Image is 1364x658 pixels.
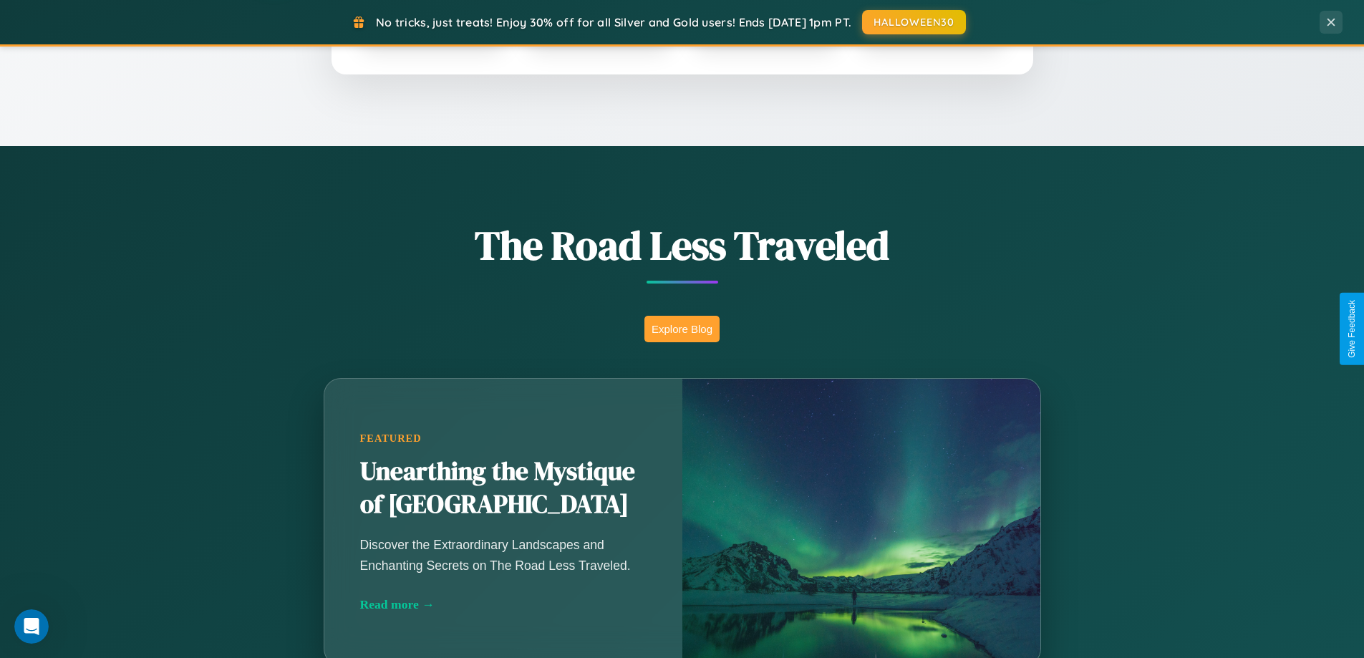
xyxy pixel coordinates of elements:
div: Give Feedback [1347,300,1357,358]
div: Featured [360,432,647,445]
button: Explore Blog [644,316,720,342]
span: No tricks, just treats! Enjoy 30% off for all Silver and Gold users! Ends [DATE] 1pm PT. [376,15,851,29]
iframe: Intercom live chat [14,609,49,644]
button: HALLOWEEN30 [862,10,966,34]
div: Read more → [360,597,647,612]
h2: Unearthing the Mystique of [GEOGRAPHIC_DATA] [360,455,647,521]
p: Discover the Extraordinary Landscapes and Enchanting Secrets on The Road Less Traveled. [360,535,647,575]
h1: The Road Less Traveled [253,218,1112,273]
